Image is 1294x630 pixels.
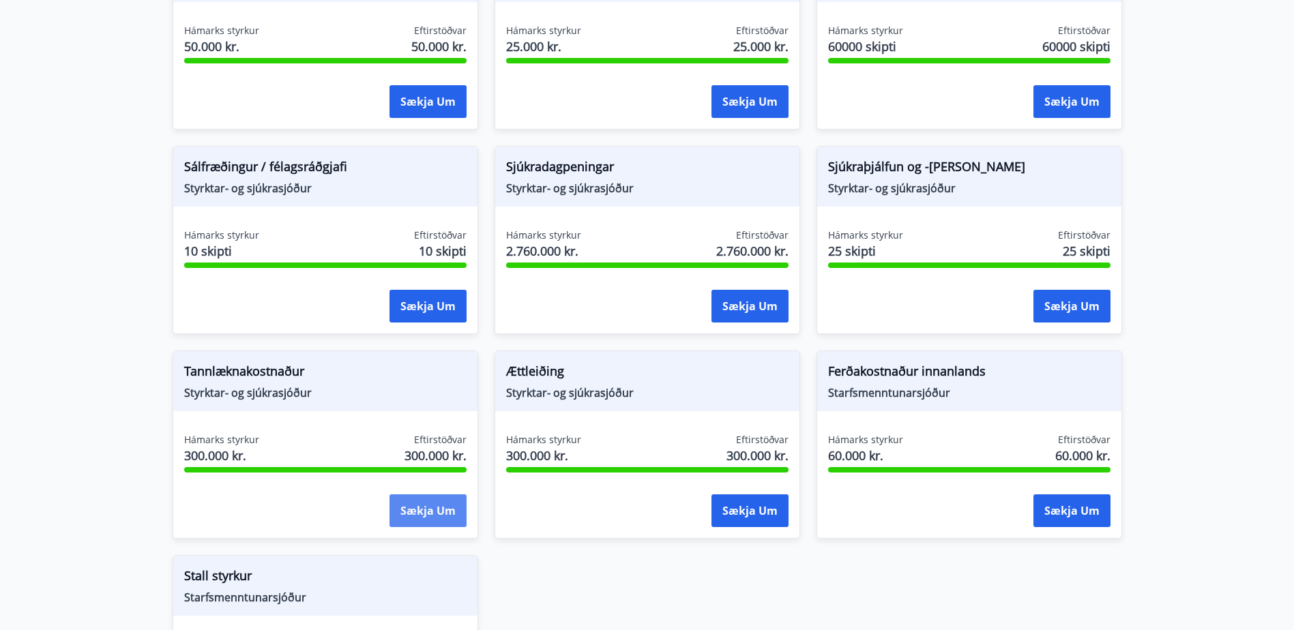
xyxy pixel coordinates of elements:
span: 10 skipti [184,242,259,260]
span: Eftirstöðvar [1058,24,1111,37]
span: Stall styrkur [184,567,467,590]
span: Styrktar- og sjúkrasjóður [828,181,1111,196]
span: Hámarks styrkur [828,228,903,242]
span: Hámarks styrkur [828,24,903,37]
span: Sjúkraþjálfun og -[PERSON_NAME] [828,157,1111,181]
span: Hámarks styrkur [506,228,581,242]
span: 50.000 kr. [184,37,259,55]
span: 25 skipti [1063,242,1111,260]
button: Sækja um [1033,494,1111,527]
button: Sækja um [711,494,789,527]
span: Eftirstöðvar [414,24,467,37]
span: Styrktar- og sjúkrasjóður [184,385,467,400]
span: Styrktar- og sjúkrasjóður [184,181,467,196]
button: Sækja um [1033,290,1111,322]
span: Hámarks styrkur [184,433,259,447]
span: Eftirstöðvar [736,433,789,447]
button: Sækja um [389,85,467,118]
span: Ferðakostnaður innanlands [828,362,1111,385]
button: Sækja um [389,494,467,527]
span: Sjúkradagpeningar [506,157,789,181]
span: Hámarks styrkur [506,24,581,37]
span: Hámarks styrkur [828,433,903,447]
span: Styrktar- og sjúkrasjóður [506,181,789,196]
button: Sækja um [1033,85,1111,118]
span: Eftirstöðvar [736,24,789,37]
span: 60000 skipti [1042,37,1111,55]
button: Sækja um [389,290,467,322]
span: Eftirstöðvar [414,433,467,447]
span: Eftirstöðvar [414,228,467,242]
span: 300.000 kr. [506,447,581,464]
span: Sálfræðingur / félagsráðgjafi [184,157,467,181]
span: 10 skipti [419,242,467,260]
span: 60000 skipti [828,37,903,55]
span: Starfsmenntunarsjóður [184,590,467,605]
span: Eftirstöðvar [736,228,789,242]
span: 300.000 kr. [726,447,789,464]
button: Sækja um [711,85,789,118]
span: 50.000 kr. [411,37,467,55]
span: 2.760.000 kr. [716,242,789,260]
span: Hámarks styrkur [184,228,259,242]
span: 300.000 kr. [184,447,259,464]
span: Starfsmenntunarsjóður [828,385,1111,400]
span: 25.000 kr. [506,37,581,55]
span: 2.760.000 kr. [506,242,581,260]
span: 300.000 kr. [405,447,467,464]
span: Hámarks styrkur [184,24,259,37]
span: Eftirstöðvar [1058,433,1111,447]
span: Ættleiðing [506,362,789,385]
span: 25.000 kr. [733,37,789,55]
span: Hámarks styrkur [506,433,581,447]
span: Styrktar- og sjúkrasjóður [506,385,789,400]
span: 25 skipti [828,242,903,260]
span: Tannlæknakostnaður [184,362,467,385]
span: 60.000 kr. [1055,447,1111,464]
span: Eftirstöðvar [1058,228,1111,242]
span: 60.000 kr. [828,447,903,464]
button: Sækja um [711,290,789,322]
